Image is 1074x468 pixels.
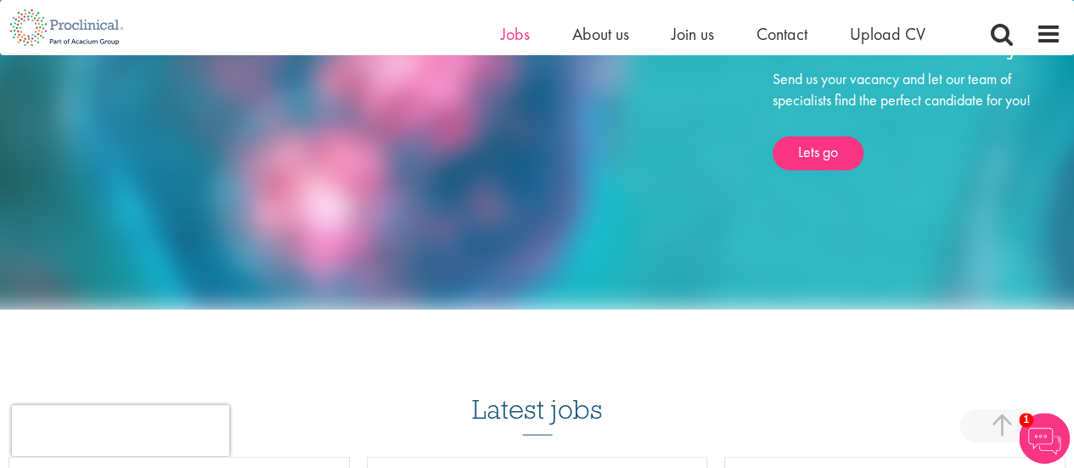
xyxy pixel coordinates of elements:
[12,405,229,456] iframe: reCAPTCHA
[756,23,807,45] a: Contact
[1019,413,1033,427] span: 1
[472,352,603,435] h3: Latest jobs
[1019,413,1070,464] img: Chatbot
[572,23,629,45] a: About us
[773,67,1061,170] div: Send us your vacancy and let our team of specialists find the perfect candidate for you!
[501,23,530,45] a: Jobs
[850,23,925,45] a: Upload CV
[773,136,863,170] a: Lets go
[672,23,714,45] a: Join us
[773,25,1061,59] h3: Submit a vacancy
